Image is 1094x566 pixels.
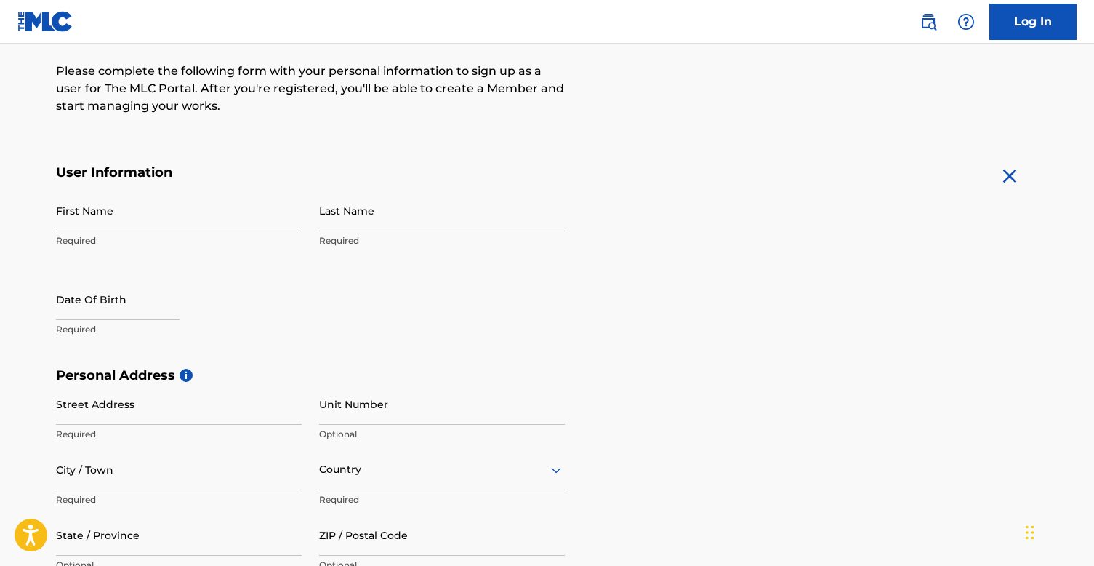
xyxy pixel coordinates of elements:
[56,367,1039,384] h5: Personal Address
[1021,496,1094,566] iframe: Chat Widget
[56,164,565,181] h5: User Information
[319,493,565,506] p: Required
[56,323,302,336] p: Required
[180,369,193,382] span: i
[998,164,1021,188] img: close
[17,11,73,32] img: MLC Logo
[56,63,565,115] p: Please complete the following form with your personal information to sign up as a user for The ML...
[952,7,981,36] div: Help
[56,493,302,506] p: Required
[56,234,302,247] p: Required
[319,428,565,441] p: Optional
[914,7,943,36] a: Public Search
[56,428,302,441] p: Required
[319,234,565,247] p: Required
[1026,511,1034,554] div: Drag
[957,13,975,31] img: help
[989,4,1077,40] a: Log In
[920,13,937,31] img: search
